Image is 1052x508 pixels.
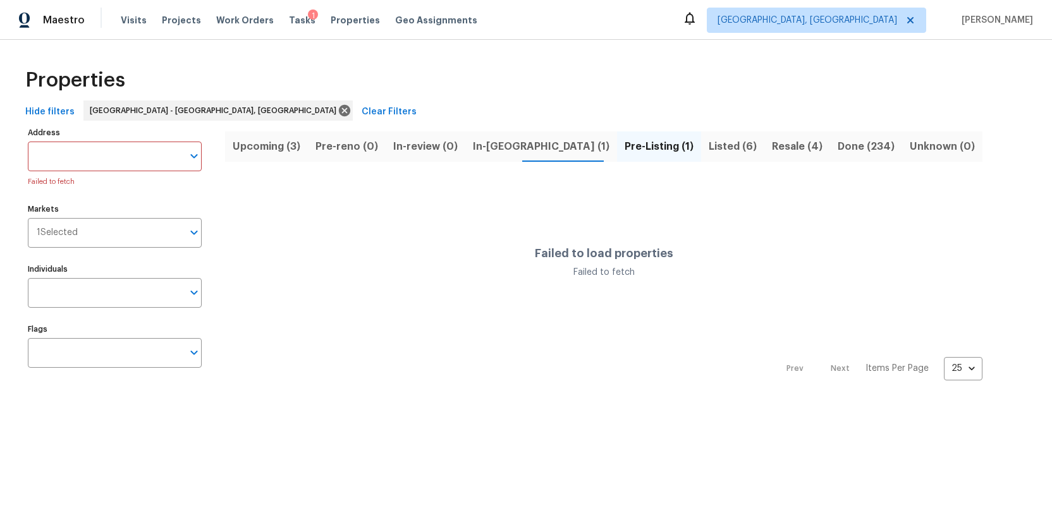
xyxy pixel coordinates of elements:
span: Work Orders [216,14,274,27]
span: [GEOGRAPHIC_DATA], [GEOGRAPHIC_DATA] [718,14,897,27]
button: Open [185,224,203,241]
label: Individuals [28,265,202,273]
span: Done (234) [838,138,895,155]
span: Tasks [289,16,315,25]
span: Maestro [43,14,85,27]
button: Clear Filters [357,100,422,124]
span: Clear Filters [362,104,417,120]
button: Open [185,344,203,361]
span: In-review (0) [393,138,458,155]
span: Properties [25,74,125,87]
div: [GEOGRAPHIC_DATA] - [GEOGRAPHIC_DATA], [GEOGRAPHIC_DATA] [83,100,353,121]
span: In-[GEOGRAPHIC_DATA] (1) [473,138,609,155]
div: Failed to fetch [535,266,673,279]
span: Pre-reno (0) [315,138,378,155]
span: Hide filters [25,104,75,120]
span: Resale (4) [772,138,823,155]
span: Projects [162,14,201,27]
p: Failed to fetch [28,176,202,188]
label: Markets [28,205,202,213]
div: 1 [308,9,318,22]
p: Items Per Page [865,362,929,375]
span: Pre-Listing (1) [625,138,694,155]
button: Open [185,147,203,165]
span: Geo Assignments [395,14,477,27]
h4: Failed to load properties [535,247,673,260]
span: Unknown (0) [910,138,975,155]
span: Upcoming (3) [233,138,300,155]
label: Address [28,129,202,136]
span: Listed (6) [709,138,757,155]
button: Open [185,284,203,301]
button: Hide filters [20,100,80,124]
span: [PERSON_NAME] [957,14,1033,27]
span: Visits [121,14,147,27]
label: Flags [28,325,202,333]
span: 1 Selected [37,227,78,238]
span: Properties [331,14,380,27]
nav: Pagination Navigation [774,357,982,380]
span: [GEOGRAPHIC_DATA] - [GEOGRAPHIC_DATA], [GEOGRAPHIC_DATA] [90,104,341,117]
div: 25 [944,352,982,385]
